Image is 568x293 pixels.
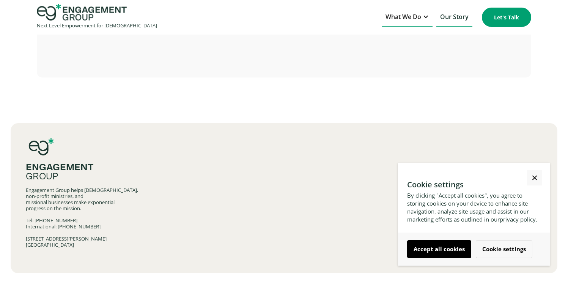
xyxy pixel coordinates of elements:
div: What We Do [385,12,421,22]
div: © Copyright 2025 Engagement Group. All rights reserved. [26,248,542,258]
a: privacy policy [500,215,536,223]
img: Engagement Group Logo Icon [37,4,127,21]
div: Group [26,163,542,181]
div: Next Level Empowerment for [DEMOGRAPHIC_DATA] [37,21,157,31]
img: Engagement Group stacked logo [26,138,57,155]
div: By clicking "Accept all cookies", you agree to storing cookies on your device to enhance site nav... [407,192,541,223]
div: Engagement Group helps [DEMOGRAPHIC_DATA], non-profit ministries, and missional businesses make e... [26,187,542,248]
a: Let's Talk [482,8,531,27]
div: Cookie settings [407,179,541,190]
a: Accept all cookies [407,240,471,258]
a: Close Cookie Popup [527,170,542,185]
a: home [37,4,157,31]
div: What We Do [382,8,433,27]
a: Cookie settings [476,240,532,258]
strong: Engagement [26,163,94,172]
a: Our Story [436,8,472,27]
